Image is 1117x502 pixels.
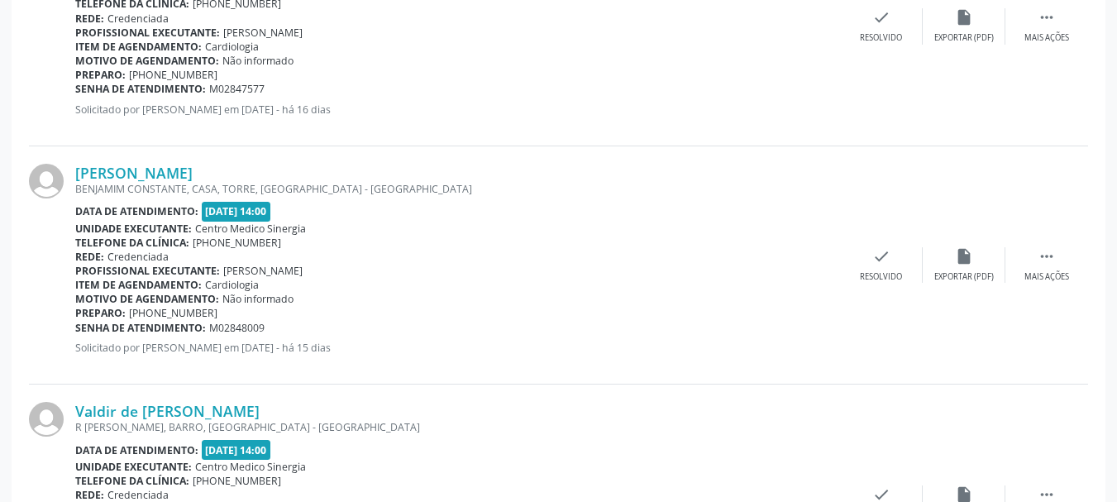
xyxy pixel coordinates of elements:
[75,402,260,420] a: Valdir de [PERSON_NAME]
[75,460,192,474] b: Unidade executante:
[75,164,193,182] a: [PERSON_NAME]
[107,488,169,502] span: Credenciada
[195,222,306,236] span: Centro Medico Sinergia
[872,247,890,265] i: check
[107,12,169,26] span: Credenciada
[75,40,202,54] b: Item de agendamento:
[860,271,902,283] div: Resolvido
[872,8,890,26] i: check
[223,26,303,40] span: [PERSON_NAME]
[75,264,220,278] b: Profissional executante:
[75,204,198,218] b: Data de atendimento:
[75,341,840,355] p: Solicitado por [PERSON_NAME] em [DATE] - há 15 dias
[75,222,192,236] b: Unidade executante:
[222,292,294,306] span: Não informado
[75,54,219,68] b: Motivo de agendamento:
[205,278,259,292] span: Cardiologia
[75,82,206,96] b: Senha de atendimento:
[129,68,217,82] span: [PHONE_NUMBER]
[75,306,126,320] b: Preparo:
[1024,271,1069,283] div: Mais ações
[193,474,281,488] span: [PHONE_NUMBER]
[955,247,973,265] i: insert_drive_file
[193,236,281,250] span: [PHONE_NUMBER]
[75,474,189,488] b: Telefone da clínica:
[75,182,840,196] div: BENJAMIM CONSTANTE, CASA, TORRE, [GEOGRAPHIC_DATA] - [GEOGRAPHIC_DATA]
[75,321,206,335] b: Senha de atendimento:
[955,8,973,26] i: insert_drive_file
[1024,32,1069,44] div: Mais ações
[75,292,219,306] b: Motivo de agendamento:
[209,321,265,335] span: M02848009
[75,420,840,434] div: R [PERSON_NAME], BARRO, [GEOGRAPHIC_DATA] - [GEOGRAPHIC_DATA]
[75,12,104,26] b: Rede:
[129,306,217,320] span: [PHONE_NUMBER]
[29,164,64,198] img: img
[107,250,169,264] span: Credenciada
[75,236,189,250] b: Telefone da clínica:
[860,32,902,44] div: Resolvido
[75,488,104,502] b: Rede:
[29,402,64,437] img: img
[209,82,265,96] span: M02847577
[75,250,104,264] b: Rede:
[75,278,202,292] b: Item de agendamento:
[1038,247,1056,265] i: 
[75,103,840,117] p: Solicitado por [PERSON_NAME] em [DATE] - há 16 dias
[75,68,126,82] b: Preparo:
[934,271,994,283] div: Exportar (PDF)
[75,26,220,40] b: Profissional executante:
[934,32,994,44] div: Exportar (PDF)
[202,202,271,221] span: [DATE] 14:00
[1038,8,1056,26] i: 
[75,443,198,457] b: Data de atendimento:
[202,440,271,459] span: [DATE] 14:00
[195,460,306,474] span: Centro Medico Sinergia
[222,54,294,68] span: Não informado
[223,264,303,278] span: [PERSON_NAME]
[205,40,259,54] span: Cardiologia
